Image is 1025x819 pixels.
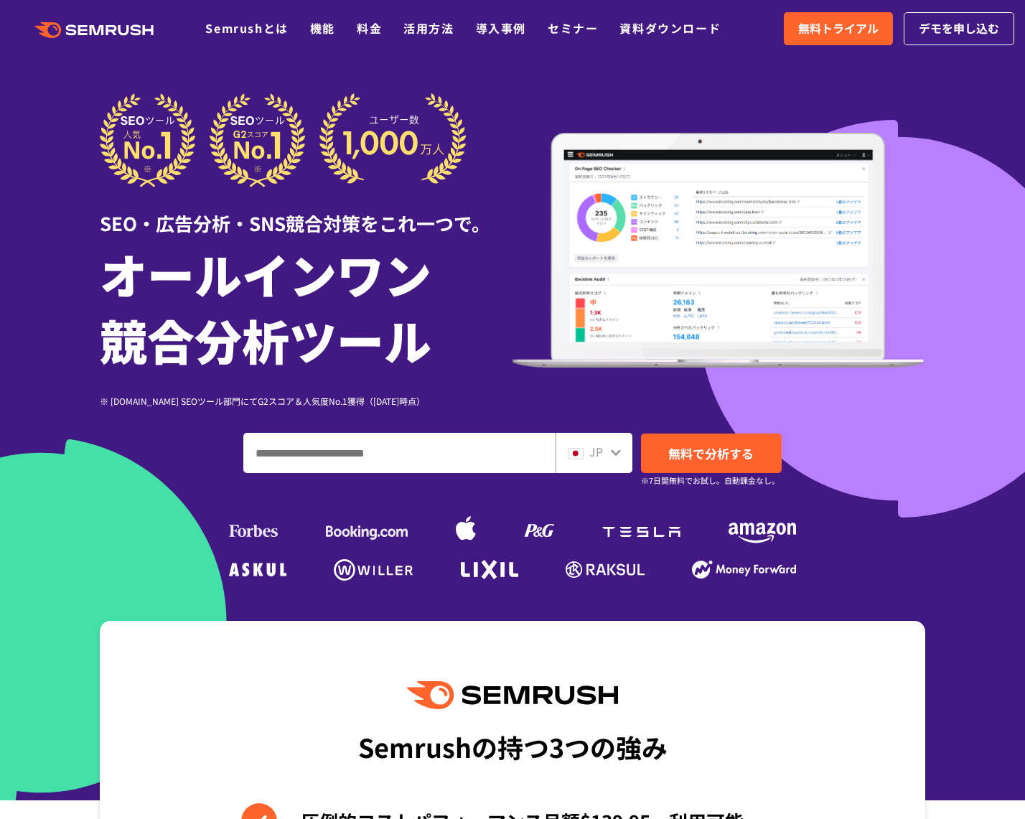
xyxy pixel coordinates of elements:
a: 導入事例 [476,19,526,37]
div: SEO・広告分析・SNS競合対策をこれ一つで。 [100,187,512,237]
a: セミナー [548,19,598,37]
img: Semrush [407,681,618,709]
a: 機能 [310,19,335,37]
span: デモを申し込む [919,19,999,38]
span: 無料トライアル [798,19,879,38]
span: 無料で分析する [668,444,754,462]
a: デモを申し込む [904,12,1014,45]
a: 料金 [357,19,382,37]
div: ※ [DOMAIN_NAME] SEOツール部門にてG2スコア＆人気度No.1獲得（[DATE]時点） [100,394,512,408]
input: ドメイン、キーワードまたはURLを入力してください [244,434,555,472]
span: JP [589,443,603,460]
a: 無料で分析する [641,434,782,473]
a: Semrushとは [205,19,288,37]
a: 活用方法 [403,19,454,37]
small: ※7日間無料でお試し。自動課金なし。 [641,474,780,487]
div: Semrushの持つ3つの強み [358,720,668,773]
a: 無料トライアル [784,12,893,45]
a: 資料ダウンロード [619,19,721,37]
h1: オールインワン 競合分析ツール [100,240,512,373]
